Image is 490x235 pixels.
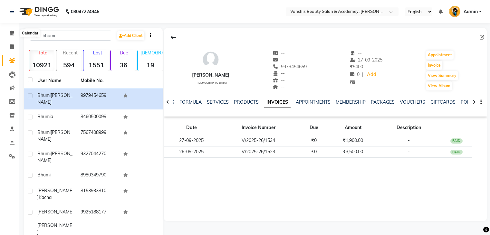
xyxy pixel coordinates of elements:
td: 9327044270 [77,146,120,168]
a: Add [366,70,377,79]
span: [PERSON_NAME] [37,151,72,163]
div: Back to Client [167,31,180,43]
span: 27-09-2025 [350,57,383,63]
th: Amount [330,120,376,135]
span: [PERSON_NAME] [37,209,72,221]
a: SERVICES [207,99,229,105]
span: - [408,149,410,155]
th: User Name [34,73,77,88]
th: Mobile No. [77,73,120,88]
strong: 19 [138,61,163,69]
a: PRODUCTS [234,99,259,105]
td: 8153933810 [77,183,120,205]
td: V/2025-26/1534 [219,135,298,146]
span: -- [273,70,285,76]
strong: 10921 [29,61,54,69]
th: Invoice Number [219,120,298,135]
span: Bhumi [37,151,51,156]
div: Calendar [20,30,40,37]
input: Search by Name/Mobile/Email/Code [30,31,111,41]
p: Total [32,50,54,56]
a: INVOICES [264,97,291,108]
span: Bhumi [37,172,51,178]
span: bhumi [37,92,51,98]
img: Admin [449,6,460,17]
span: Bhumi [37,129,51,135]
span: [PERSON_NAME] [37,222,72,235]
strong: 594 [56,61,82,69]
th: Description [377,120,441,135]
span: 9979454659 [273,64,307,70]
button: Appointment [426,51,454,60]
p: [DEMOGRAPHIC_DATA] [140,50,163,56]
span: -- [273,77,285,83]
p: Due [112,50,136,56]
div: PAID [450,138,463,144]
img: logo [16,3,61,21]
span: 5400 [350,64,363,70]
a: Add Client [117,31,144,40]
td: 8980349790 [77,168,120,183]
strong: 36 [111,61,136,69]
span: [PERSON_NAME] [37,129,72,142]
a: VOUCHERS [400,99,425,105]
span: Kacha [39,194,52,200]
span: -- [350,50,362,56]
a: POINTS [461,99,477,105]
td: V/2025-26/1523 [219,146,298,157]
span: - [408,137,410,143]
td: 9979454659 [77,88,120,109]
span: | [362,71,363,78]
span: Admin [464,8,478,15]
span: -- [273,50,285,56]
span: [PERSON_NAME] [37,92,72,105]
a: APPOINTMENTS [296,99,331,105]
a: PACKAGES [371,99,395,105]
span: 0 [350,71,360,77]
p: Recent [59,50,82,56]
a: GIFTCARDS [430,99,456,105]
td: ₹0 [298,146,330,157]
button: View Summary [426,71,458,80]
p: Lost [86,50,109,56]
th: Date [164,120,219,135]
a: FORMULA [179,99,202,105]
div: [PERSON_NAME] [192,72,229,79]
td: 26-09-2025 [164,146,219,157]
span: ₹ [350,64,353,70]
td: 8460500099 [77,109,120,125]
td: ₹1,900.00 [330,135,376,146]
b: 08047224946 [71,3,99,21]
td: 7567408999 [77,125,120,146]
span: a [51,114,53,119]
span: [DEMOGRAPHIC_DATA] [197,81,227,84]
a: MEMBERSHIP [336,99,366,105]
strong: 1551 [83,61,109,69]
td: 27-09-2025 [164,135,219,146]
span: -- [273,84,285,90]
button: View Album [426,81,452,90]
td: ₹3,500.00 [330,146,376,157]
th: Due [298,120,330,135]
div: PAID [450,150,463,155]
img: avatar [201,50,220,69]
span: [PERSON_NAME] [37,188,72,200]
span: -- [273,57,285,63]
span: Bhumi [37,114,51,119]
td: ₹0 [298,135,330,146]
button: Invoice [426,61,442,70]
